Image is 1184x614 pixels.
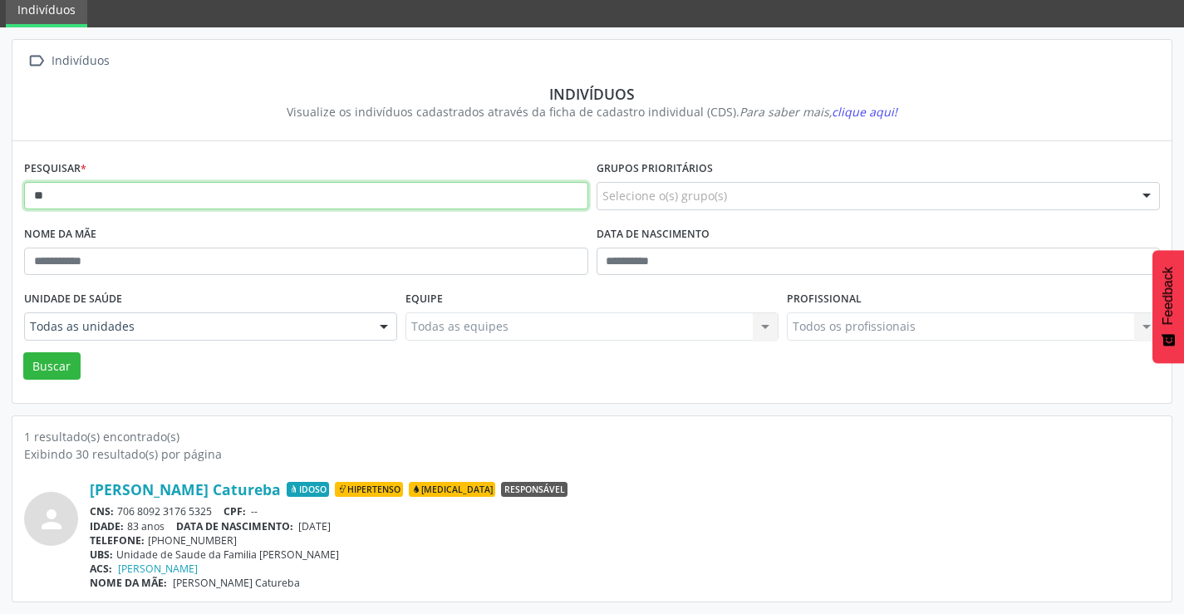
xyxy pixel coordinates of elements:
span: [DATE] [298,519,331,533]
i: person [37,504,66,534]
span: NOME DA MÃE: [90,576,167,590]
span: clique aqui! [832,104,897,120]
button: Feedback - Mostrar pesquisa [1152,250,1184,363]
a: [PERSON_NAME] [118,562,198,576]
div: Visualize os indivíduos cadastrados através da ficha de cadastro individual (CDS). [36,103,1148,120]
label: Data de nascimento [597,222,710,248]
div: 706 8092 3176 5325 [90,504,1160,518]
span: [MEDICAL_DATA] [409,482,495,497]
span: Responsável [501,482,567,497]
span: Feedback [1161,267,1176,325]
a:  Indivíduos [24,49,112,73]
span: UBS: [90,548,113,562]
span: DATA DE NASCIMENTO: [176,519,293,533]
label: Equipe [405,287,443,312]
span: Hipertenso [335,482,403,497]
span: TELEFONE: [90,533,145,548]
i: Para saber mais, [739,104,897,120]
label: Pesquisar [24,156,86,182]
div: 1 resultado(s) encontrado(s) [24,428,1160,445]
div: [PHONE_NUMBER] [90,533,1160,548]
div: Indivíduos [36,85,1148,103]
span: Todas as unidades [30,318,363,335]
div: Indivíduos [48,49,112,73]
div: 83 anos [90,519,1160,533]
label: Nome da mãe [24,222,96,248]
span: -- [251,504,258,518]
i:  [24,49,48,73]
label: Unidade de saúde [24,287,122,312]
div: Unidade de Saude da Familia [PERSON_NAME] [90,548,1160,562]
a: [PERSON_NAME] Catureba [90,480,281,499]
span: CPF: [224,504,246,518]
span: IDADE: [90,519,124,533]
span: ACS: [90,562,112,576]
span: Selecione o(s) grupo(s) [602,187,727,204]
span: CNS: [90,504,114,518]
span: [PERSON_NAME] Catureba [173,576,300,590]
div: Exibindo 30 resultado(s) por página [24,445,1160,463]
label: Profissional [787,287,862,312]
button: Buscar [23,352,81,381]
label: Grupos prioritários [597,156,713,182]
span: Idoso [287,482,329,497]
